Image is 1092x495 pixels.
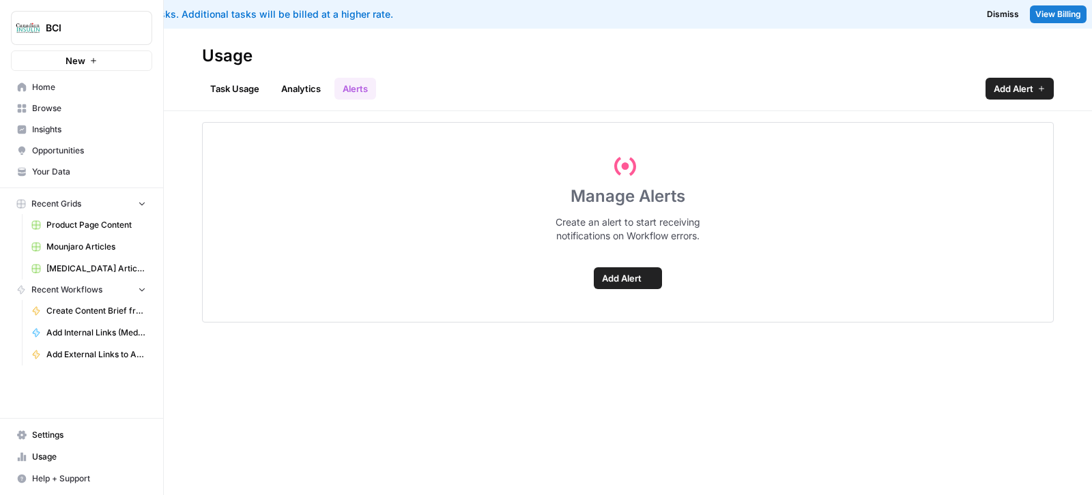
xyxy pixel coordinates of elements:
[46,348,146,361] span: Add External Links to Article
[32,429,146,441] span: Settings
[11,468,152,490] button: Help + Support
[66,54,85,67] span: New
[11,97,152,119] a: Browse
[273,78,329,100] a: Analytics
[46,305,146,317] span: Create Content Brief from Keyword - Mounjaro
[32,472,146,485] span: Help + Support
[1030,5,1087,23] a: View Billing
[32,123,146,136] span: Insights
[11,11,152,45] button: Workspace: BCI
[25,258,152,280] a: [MEDICAL_DATA] Articles
[981,5,1024,23] button: Dismiss
[994,82,1033,95] span: Add Alert
[11,119,152,140] a: Insights
[32,102,146,115] span: Browse
[31,284,102,296] span: Recent Workflows
[1035,8,1081,20] span: View Billing
[25,344,152,365] a: Add External Links to Article
[25,236,152,258] a: Mounjaro Articles
[602,271,642,285] span: Add Alert
[11,7,685,21] div: You've used your included tasks. Additional tasks will be billed at a higher rate.
[32,166,146,178] span: Your Data
[11,50,152,71] button: New
[32,81,146,93] span: Home
[16,16,40,40] img: BCI Logo
[11,140,152,162] a: Opportunities
[334,78,376,100] a: Alerts
[11,161,152,183] a: Your Data
[25,322,152,344] a: Add Internal Links (Medications)
[202,78,268,100] a: Task Usage
[32,145,146,157] span: Opportunities
[11,76,152,98] a: Home
[46,21,128,35] span: BCI
[46,241,146,253] span: Mounjaro Articles
[202,45,253,67] div: Usage
[32,451,146,463] span: Usage
[46,219,146,231] span: Product Page Content
[46,327,146,339] span: Add Internal Links (Medications)
[31,198,81,210] span: Recent Grids
[987,8,1019,20] span: Dismiss
[986,78,1054,100] a: Add Alert
[556,215,700,243] span: Create an alert to start receiving notifications on Workflow errors.
[11,280,152,300] button: Recent Workflows
[594,267,662,289] a: Add Alert
[11,424,152,446] a: Settings
[571,185,685,207] h1: Manage Alerts
[25,300,152,322] a: Create Content Brief from Keyword - Mounjaro
[46,262,146,275] span: [MEDICAL_DATA] Articles
[11,194,152,214] button: Recent Grids
[25,214,152,236] a: Product Page Content
[11,446,152,468] a: Usage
